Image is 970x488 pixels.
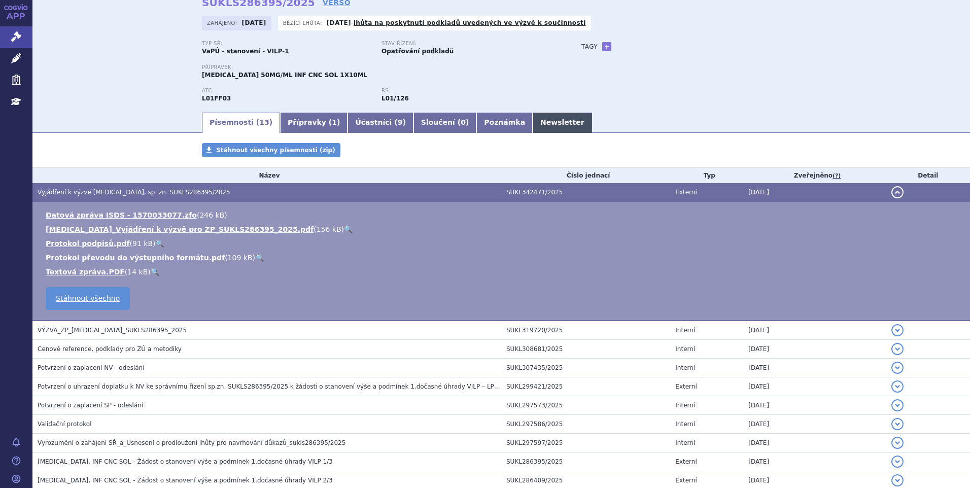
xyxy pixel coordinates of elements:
li: ( ) [46,238,960,249]
span: Interní [675,364,695,371]
button: detail [891,399,904,411]
a: 🔍 [344,225,353,233]
span: Interní [675,421,695,428]
p: ATC: [202,88,371,94]
a: Stáhnout všechny písemnosti (zip) [202,143,340,157]
button: detail [891,343,904,355]
th: Typ [670,168,743,183]
li: ( ) [46,224,960,234]
th: Detail [886,168,970,183]
td: [DATE] [743,377,886,396]
li: ( ) [46,267,960,277]
span: 1 [332,118,337,126]
th: Číslo jednací [501,168,670,183]
td: SUKL308681/2025 [501,340,670,359]
a: lhůta na poskytnutí podkladů uvedených ve výzvě k součinnosti [354,19,586,26]
span: Potvrzení o zaplacení NV - odeslání [38,364,145,371]
span: 13 [259,118,269,126]
button: detail [891,362,904,374]
a: 🔍 [255,254,264,262]
td: [DATE] [743,415,886,434]
strong: [DATE] [327,19,351,26]
span: Potvrzení o zaplacení SP - odeslání [38,402,143,409]
td: SUKL299421/2025 [501,377,670,396]
a: Newsletter [533,113,592,133]
a: Datová zpráva ISDS - 1570033077.zfo [46,211,197,219]
th: Název [32,168,501,183]
button: detail [891,418,904,430]
a: Poznámka [476,113,533,133]
a: + [602,42,611,51]
button: detail [891,456,904,468]
p: Typ SŘ: [202,41,371,47]
span: Interní [675,327,695,334]
span: Validační protokol [38,421,92,428]
span: Interní [675,345,695,353]
a: Sloučení (0) [413,113,476,133]
a: Protokol převodu do výstupního formátu.pdf [46,254,225,262]
td: [DATE] [743,452,886,471]
span: Interní [675,402,695,409]
td: [DATE] [743,340,886,359]
span: Cenové reference, podklady pro ZÚ a metodiky [38,345,182,353]
a: Protokol podpisů.pdf [46,239,130,248]
td: [DATE] [743,396,886,415]
td: SUKL297597/2025 [501,434,670,452]
button: detail [891,474,904,486]
a: 🔍 [155,239,164,248]
td: [DATE] [743,183,886,202]
span: 9 [398,118,403,126]
span: Vyjádření k výzvě IMFINZI, sp. zn. SUKLS286395/2025 [38,189,230,196]
span: Externí [675,383,697,390]
td: SUKL342471/2025 [501,183,670,202]
a: Účastníci (9) [348,113,413,133]
span: Stáhnout všechny písemnosti (zip) [216,147,335,154]
h3: Tagy [581,41,598,53]
td: SUKL297586/2025 [501,415,670,434]
a: Přípravky (1) [280,113,348,133]
span: IMFINZI, INF CNC SOL - Žádost o stanovení výše a podmínek 1.dočasné úhrady VILP 2/3 [38,477,333,484]
td: [DATE] [743,359,886,377]
span: 0 [461,118,466,126]
td: SUKL286395/2025 [501,452,670,471]
abbr: (?) [833,172,841,180]
span: 246 kB [199,211,224,219]
span: 14 kB [127,268,148,276]
li: ( ) [46,210,960,220]
span: Externí [675,477,697,484]
span: 91 kB [132,239,153,248]
span: 156 kB [317,225,341,233]
p: RS: [382,88,551,94]
a: [MEDICAL_DATA]_Vyjádření k výzvě pro ZP_SUKLS286395_2025.pdf [46,225,314,233]
button: detail [891,437,904,449]
span: Zahájeno: [207,19,239,27]
a: 🔍 [151,268,159,276]
a: Písemnosti (13) [202,113,280,133]
td: [DATE] [743,434,886,452]
strong: durvalumab [382,95,409,102]
li: ( ) [46,253,960,263]
th: Zveřejněno [743,168,886,183]
strong: [DATE] [242,19,266,26]
span: Vyrozumění o zahájení SŘ_a_Usnesení o prodloužení lhůty pro navrhování důkazů_sukls286395/2025 [38,439,345,446]
span: Běžící lhůta: [283,19,324,27]
button: detail [891,186,904,198]
button: detail [891,324,904,336]
p: Přípravek: [202,64,561,71]
span: Externí [675,189,697,196]
a: Textová zpráva.PDF [46,268,125,276]
td: SUKL319720/2025 [501,321,670,340]
p: Stav řízení: [382,41,551,47]
span: Externí [675,458,697,465]
strong: Opatřování podkladů [382,48,454,55]
span: VÝZVA_ZP_IMFINZI_SUKLS286395_2025 [38,327,187,334]
span: [MEDICAL_DATA] 50MG/ML INF CNC SOL 1X10ML [202,72,367,79]
button: detail [891,380,904,393]
span: Potvrzení o uhrazení doplatku k NV ke správnímu řízení sp.zn. SUKLS286395/2025 k žádosti o stanov... [38,383,547,390]
td: SUKL297573/2025 [501,396,670,415]
a: Stáhnout všechno [46,287,130,310]
td: SUKL307435/2025 [501,359,670,377]
span: 109 kB [228,254,253,262]
strong: DURVALUMAB [202,95,231,102]
span: Interní [675,439,695,446]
